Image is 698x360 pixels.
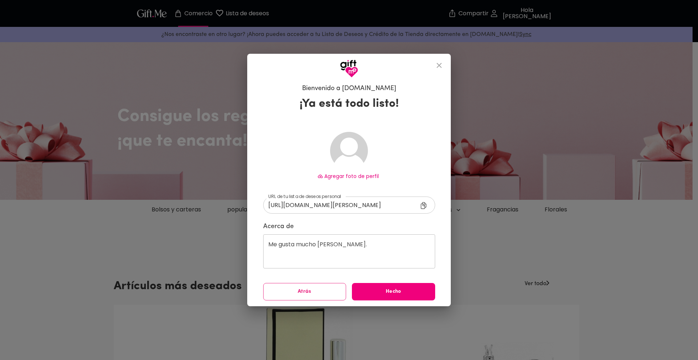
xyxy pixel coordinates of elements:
[330,132,368,170] img: Avatar
[263,223,294,230] font: Acerca de
[300,98,399,110] font: ¡Ya está todo listo!
[386,289,401,294] font: Hecho
[340,60,358,78] img: Logotipo de GiftMe
[430,57,448,74] button: cerca
[268,241,430,262] textarea: Me gusta mucho [PERSON_NAME].
[352,283,435,300] button: Hecho
[298,289,312,294] font: Atrás
[263,283,346,300] button: Atrás
[302,85,396,92] font: Bienvenido a [DOMAIN_NAME]
[324,173,379,180] font: Agregar foto de perfil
